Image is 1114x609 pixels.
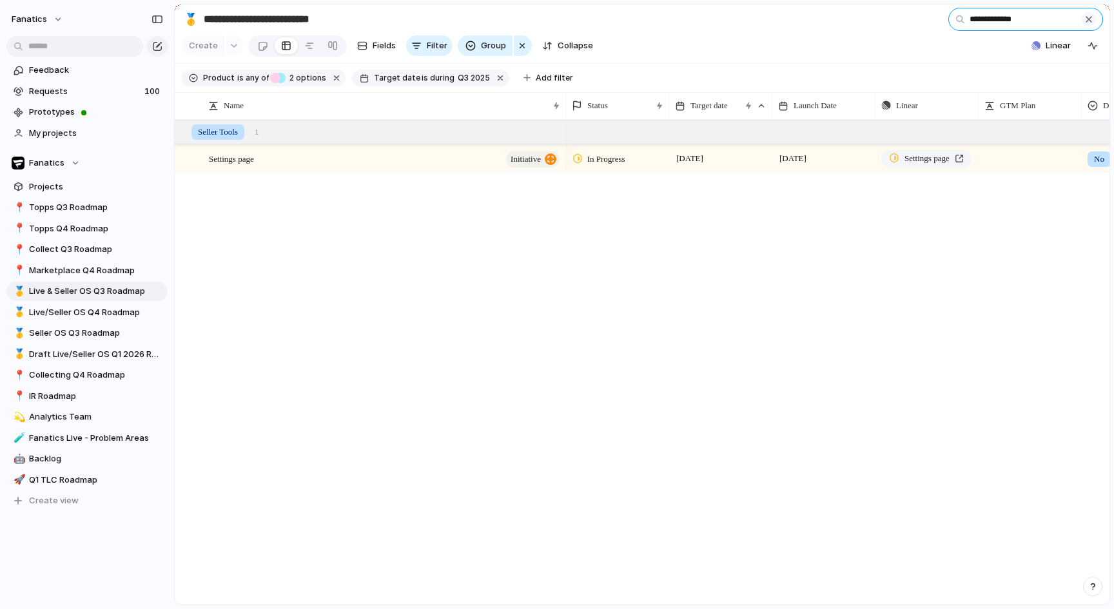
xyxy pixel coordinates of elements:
button: 🥇 [12,306,24,319]
span: 2 [286,73,296,82]
span: Linear [896,99,918,112]
div: 🥇 [14,284,23,299]
a: 📍Marketplace Q4 Roadmap [6,261,168,280]
span: Group [481,39,506,52]
span: [DATE] [673,151,707,166]
span: Fanatics Live - Problem Areas [29,432,163,445]
div: 🤖 [14,452,23,467]
a: Requests100 [6,82,168,101]
span: Q1 TLC Roadmap [29,474,163,487]
button: 🥇 [12,348,24,361]
button: 📍 [12,243,24,256]
span: Live & Seller OS Q3 Roadmap [29,285,163,298]
div: 📍 [14,389,23,403]
span: [DATE] [776,151,810,166]
button: initiative [506,151,560,168]
div: 💫 [14,410,23,425]
a: 📍Collecting Q4 Roadmap [6,365,168,385]
button: Filter [406,35,453,56]
span: Add filter [536,72,573,84]
div: 🥇 [14,347,23,362]
button: isany of [235,71,271,85]
span: Launch Date [794,99,837,112]
span: Live/Seller OS Q4 Roadmap [29,306,163,319]
button: Add filter [516,69,581,87]
button: 2 options [270,71,329,85]
button: Group [458,35,513,56]
button: Fields [352,35,401,56]
div: 🧪 [14,430,23,445]
a: Projects [6,177,168,197]
a: 🥇Draft Live/Seller OS Q1 2026 Roadmap [6,345,168,364]
button: 📍 [12,369,24,382]
a: 🧪Fanatics Live - Problem Areas [6,429,168,448]
span: 100 [144,85,162,98]
button: fanatics [6,9,70,30]
span: Collect Q3 Roadmap [29,243,163,256]
span: Collecting Q4 Roadmap [29,369,163,382]
span: Settings page [209,151,254,166]
span: Name [224,99,244,112]
div: 📍 [14,242,23,257]
span: Target date [374,72,420,84]
span: Status [587,99,608,112]
div: 🥇Live/Seller OS Q4 Roadmap [6,303,168,322]
span: Settings page [904,152,950,165]
div: 💫Analytics Team [6,407,168,427]
span: In Progress [587,153,625,166]
a: My projects [6,124,168,143]
span: Prototypes [29,106,163,119]
span: Projects [29,180,163,193]
span: any of [244,72,269,84]
span: Create view [29,494,79,507]
span: is [422,72,428,84]
div: 📍 [14,221,23,236]
a: 📍Topps Q4 Roadmap [6,219,168,238]
a: Feedback [6,61,168,80]
a: 🚀Q1 TLC Roadmap [6,470,168,490]
span: during [428,72,454,84]
span: Collapse [558,39,593,52]
span: initiative [511,150,541,168]
span: Topps Q3 Roadmap [29,201,163,214]
button: Collapse [537,35,598,56]
span: Topps Q4 Roadmap [29,222,163,235]
a: Settings page [881,150,972,167]
span: fanatics [12,13,47,26]
a: Prototypes [6,102,168,122]
span: Marketplace Q4 Roadmap [29,264,163,277]
button: 📍 [12,222,24,235]
button: 🧪 [12,432,24,445]
button: 🤖 [12,452,24,465]
a: 📍Topps Q3 Roadmap [6,198,168,217]
button: 💫 [12,411,24,423]
button: 🥇 [12,285,24,298]
div: 🤖Backlog [6,449,168,469]
span: Fields [373,39,396,52]
button: Create view [6,491,168,510]
div: 🥇Seller OS Q3 Roadmap [6,324,168,343]
button: 🚀 [12,474,24,487]
a: 📍IR Roadmap [6,387,168,406]
div: 🥇 [184,10,198,28]
span: is [237,72,244,84]
span: IR Roadmap [29,390,163,403]
button: 🥇 [12,327,24,340]
button: 📍 [12,264,24,277]
span: Filter [427,39,447,52]
div: 🥇 [14,326,23,341]
button: 📍 [12,201,24,214]
a: 🥇Live & Seller OS Q3 Roadmap [6,282,168,301]
span: Target date [690,99,728,112]
span: options [286,72,326,84]
span: Linear [1046,39,1071,52]
span: 1 [255,126,259,139]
